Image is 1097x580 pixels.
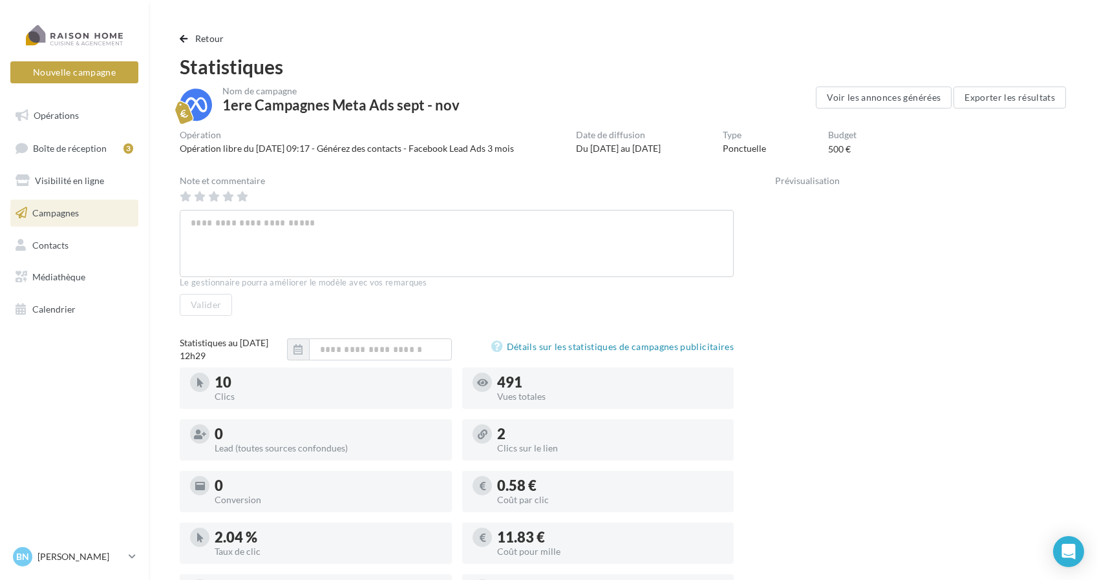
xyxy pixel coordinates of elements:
[828,130,857,140] div: Budget
[222,87,460,96] div: Nom de campagne
[497,375,724,389] div: 491
[576,130,661,140] div: Date de diffusion
[34,110,79,121] span: Opérations
[497,547,724,556] div: Coût pour mille
[180,176,734,185] div: Note et commentaire
[32,304,76,315] span: Calendrier
[8,296,141,323] a: Calendrier
[497,479,724,493] div: 0.58 €
[8,102,141,129] a: Opérations
[123,143,133,154] div: 3
[497,495,724,504] div: Coût par clic
[816,87,952,109] button: Voir les annonces générées
[180,57,1066,76] div: Statistiques
[180,277,734,289] div: Le gestionnaire pourra améliorer le modèle avec vos remarques
[180,294,232,316] button: Valider
[32,207,79,218] span: Campagnes
[32,271,85,282] span: Médiathèque
[35,175,104,186] span: Visibilité en ligne
[215,375,442,389] div: 10
[775,176,1066,185] div: Prévisualisation
[180,130,514,140] div: Opération
[723,130,766,140] div: Type
[497,392,724,401] div: Vues totales
[180,31,229,47] button: Retour
[215,495,442,504] div: Conversion
[180,337,287,362] div: Statistiques au [DATE] 12h29
[8,134,141,162] a: Boîte de réception3
[497,530,724,544] div: 11.83 €
[215,530,442,544] div: 2.04 %
[491,339,734,355] a: Détails sur les statistiques de campagnes publicitaires
[497,444,724,453] div: Clics sur le lien
[180,142,514,155] div: Opération libre du [DATE] 09:17 - Générez des contacts - Facebook Lead Ads 3 mois
[497,427,724,441] div: 2
[1053,536,1084,567] div: Open Intercom Messenger
[33,142,107,153] span: Boîte de réception
[576,142,661,155] div: Du [DATE] au [DATE]
[215,427,442,441] div: 0
[10,61,138,83] button: Nouvelle campagne
[195,33,224,44] span: Retour
[828,143,851,156] div: 500 €
[8,232,141,259] a: Contacts
[10,544,138,569] a: Bn [PERSON_NAME]
[215,547,442,556] div: Taux de clic
[8,167,141,194] a: Visibilité en ligne
[8,200,141,227] a: Campagnes
[215,392,442,401] div: Clics
[222,98,460,112] div: 1ere Campagnes Meta Ads sept - nov
[16,550,29,563] span: Bn
[8,264,141,291] a: Médiathèque
[953,87,1066,109] button: Exporter les résultats
[37,550,123,563] p: [PERSON_NAME]
[723,142,766,155] div: Ponctuelle
[215,444,442,453] div: Lead (toutes sources confondues)
[32,239,69,250] span: Contacts
[215,479,442,493] div: 0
